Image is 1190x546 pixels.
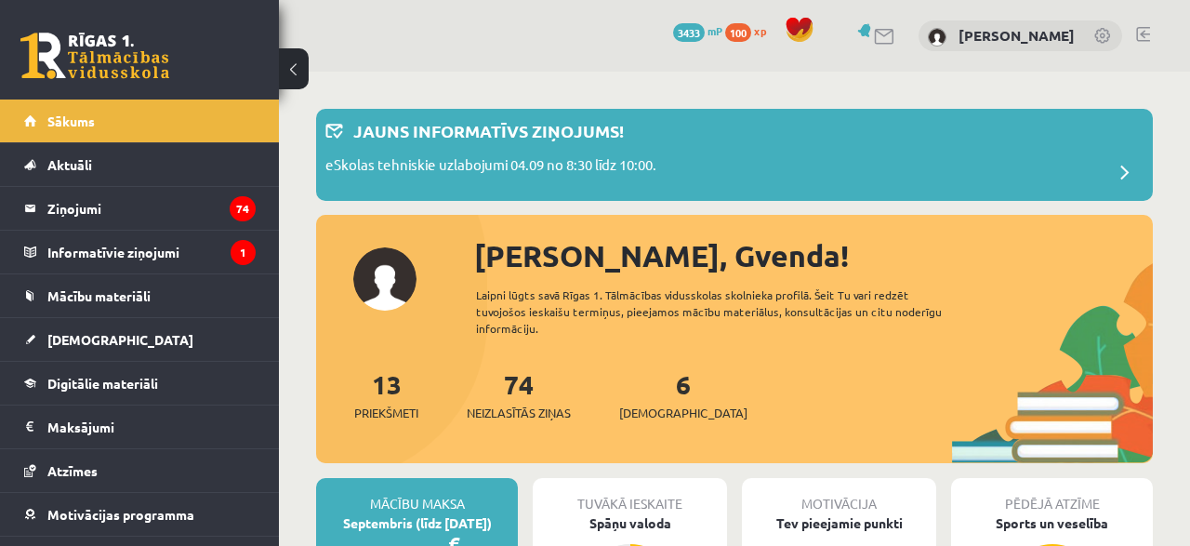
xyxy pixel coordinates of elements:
[725,23,751,42] span: 100
[742,513,936,533] div: Tev pieejamie punkti
[959,26,1075,45] a: [PERSON_NAME]
[354,404,418,422] span: Priekšmeti
[47,375,158,392] span: Digitālie materiāli
[24,493,256,536] a: Motivācijas programma
[47,331,193,348] span: [DEMOGRAPHIC_DATA]
[951,478,1153,513] div: Pēdējā atzīme
[47,506,194,523] span: Motivācijas programma
[47,156,92,173] span: Aktuāli
[24,100,256,142] a: Sākums
[619,404,747,422] span: [DEMOGRAPHIC_DATA]
[47,187,256,230] legend: Ziņojumi
[325,154,656,180] p: eSkolas tehniskie uzlabojumi 04.09 no 8:30 līdz 10:00.
[24,318,256,361] a: [DEMOGRAPHIC_DATA]
[754,23,766,38] span: xp
[316,513,518,533] div: Septembris (līdz [DATE])
[24,231,256,273] a: Informatīvie ziņojumi1
[24,187,256,230] a: Ziņojumi74
[47,231,256,273] legend: Informatīvie ziņojumi
[673,23,722,38] a: 3433 mP
[533,513,727,533] div: Spāņu valoda
[353,118,624,143] p: Jauns informatīvs ziņojums!
[467,404,571,422] span: Neizlasītās ziņas
[20,33,169,79] a: Rīgas 1. Tālmācības vidusskola
[467,367,571,422] a: 74Neizlasītās ziņas
[928,28,946,47] img: Gvenda Liepiņa
[231,240,256,265] i: 1
[47,287,151,304] span: Mācību materiāli
[47,462,98,479] span: Atzīmes
[951,513,1153,533] div: Sports un veselība
[742,478,936,513] div: Motivācija
[24,143,256,186] a: Aktuāli
[533,478,727,513] div: Tuvākā ieskaite
[325,118,1144,192] a: Jauns informatīvs ziņojums! eSkolas tehniskie uzlabojumi 04.09 no 8:30 līdz 10:00.
[316,478,518,513] div: Mācību maksa
[476,286,978,337] div: Laipni lūgts savā Rīgas 1. Tālmācības vidusskolas skolnieka profilā. Šeit Tu vari redzēt tuvojošo...
[230,196,256,221] i: 74
[47,113,95,129] span: Sākums
[24,406,256,448] a: Maksājumi
[725,23,775,38] a: 100 xp
[707,23,722,38] span: mP
[673,23,705,42] span: 3433
[47,406,256,448] legend: Maksājumi
[24,274,256,317] a: Mācību materiāli
[619,367,747,422] a: 6[DEMOGRAPHIC_DATA]
[24,449,256,492] a: Atzīmes
[24,362,256,405] a: Digitālie materiāli
[354,367,418,422] a: 13Priekšmeti
[474,233,1153,278] div: [PERSON_NAME], Gvenda!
